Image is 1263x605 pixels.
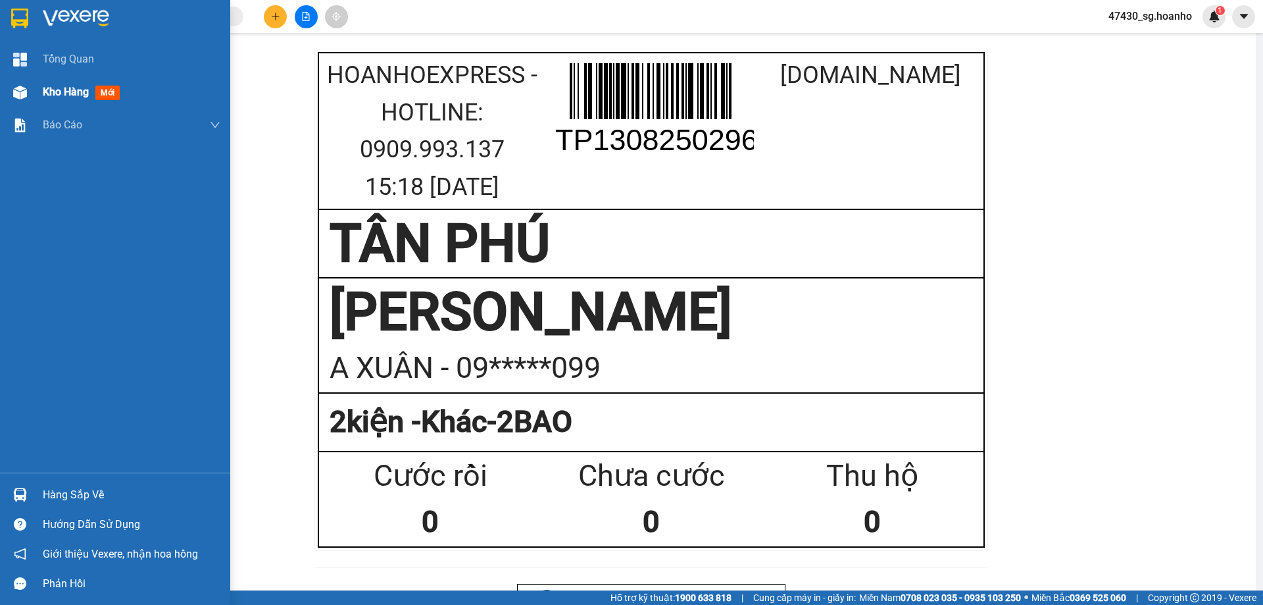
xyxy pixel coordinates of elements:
span: notification [14,548,26,560]
span: Kho hàng [43,86,89,98]
span: message [14,577,26,590]
button: caret-down [1232,5,1255,28]
div: 2 kiện - Khác-2BAO [330,399,973,446]
img: warehouse-icon [13,86,27,99]
span: 1 [1218,6,1222,15]
div: HoaNhoExpress - Hotline: 0909.993.137 15:18 [DATE] [322,57,541,205]
span: Tổng Quan [43,51,94,67]
span: question-circle [14,518,26,531]
img: dashboard-icon [13,53,27,66]
div: 0 [320,499,541,546]
span: Nhận: [86,11,117,25]
strong: 0708 023 035 - 0935 103 250 [901,592,1021,603]
div: 0 [762,499,983,546]
img: icon-new-feature [1208,11,1220,22]
span: aim [332,12,341,21]
span: plus [271,12,280,21]
span: down [210,120,220,130]
span: Cung cấp máy in - giấy in: [753,591,856,605]
span: file-add [301,12,310,21]
span: Miền Nam [859,591,1021,605]
div: Thu hộ [762,453,983,500]
div: 0 [541,499,762,546]
div: TÂN PHÚ [11,11,76,43]
img: logo-vxr [11,9,28,28]
div: [PERSON_NAME] [330,279,973,345]
button: plus [264,5,287,28]
div: TÂN PHÚ [330,211,973,276]
div: Hàng sắp về [43,485,220,505]
span: SL [126,83,144,101]
div: Chưa cước [541,453,762,500]
text: TP1308250296 [555,123,758,157]
span: Giới thiệu Vexere, nhận hoa hồng [43,546,198,562]
div: Tên hàng: 2BAO ( : 2 ) [11,84,191,101]
span: copyright [1190,593,1199,602]
span: 47430_sg.hoanho [1098,8,1202,24]
strong: 0369 525 060 [1070,592,1126,603]
div: [DOMAIN_NAME] [761,57,980,94]
div: A XUÂN [86,41,191,57]
button: aim [325,5,348,28]
span: Báo cáo [43,117,82,133]
span: | [1136,591,1138,605]
span: ⚪️ [1024,595,1028,600]
div: Phản hồi [43,574,220,594]
span: Hỗ trợ kỹ thuật: [610,591,731,605]
span: | [741,591,743,605]
div: Hướng dẫn sử dụng [43,515,220,535]
div: [PERSON_NAME] [86,11,191,41]
button: file-add [295,5,318,28]
strong: 1900 633 818 [675,592,731,603]
div: Cước rồi [320,453,541,500]
span: Miền Bắc [1031,591,1126,605]
span: mới [95,86,120,100]
sup: 1 [1216,6,1225,15]
img: warehouse-icon [13,488,27,502]
span: Gửi: [11,13,32,26]
img: solution-icon [13,118,27,132]
span: caret-down [1238,11,1250,22]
